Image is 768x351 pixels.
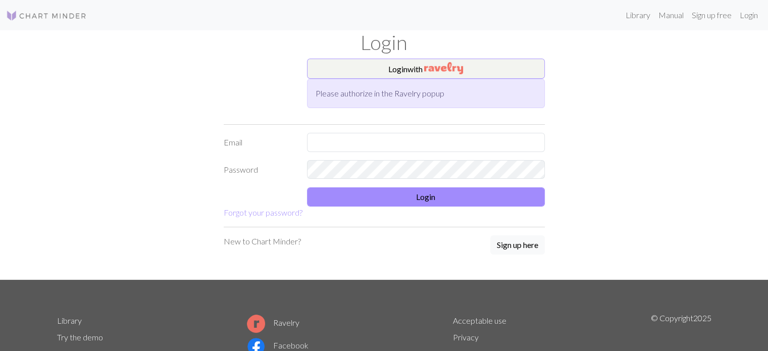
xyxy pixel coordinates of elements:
a: Try the demo [57,332,103,342]
img: Logo [6,10,87,22]
h1: Login [51,30,718,55]
a: Library [622,5,654,25]
a: Forgot your password? [224,208,302,217]
p: New to Chart Minder? [224,235,301,247]
a: Manual [654,5,688,25]
div: Please authorize in the Ravelry popup [307,79,545,108]
button: Sign up here [490,235,545,255]
button: Loginwith [307,59,545,79]
button: Login [307,187,545,207]
label: Password [218,160,301,179]
a: Login [736,5,762,25]
a: Acceptable use [453,316,506,325]
a: Sign up here [490,235,545,256]
img: Ravelry [424,62,463,74]
a: Sign up free [688,5,736,25]
a: Library [57,316,82,325]
a: Ravelry [247,318,299,327]
a: Privacy [453,332,479,342]
label: Email [218,133,301,152]
img: Ravelry logo [247,315,265,333]
a: Facebook [247,340,309,350]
